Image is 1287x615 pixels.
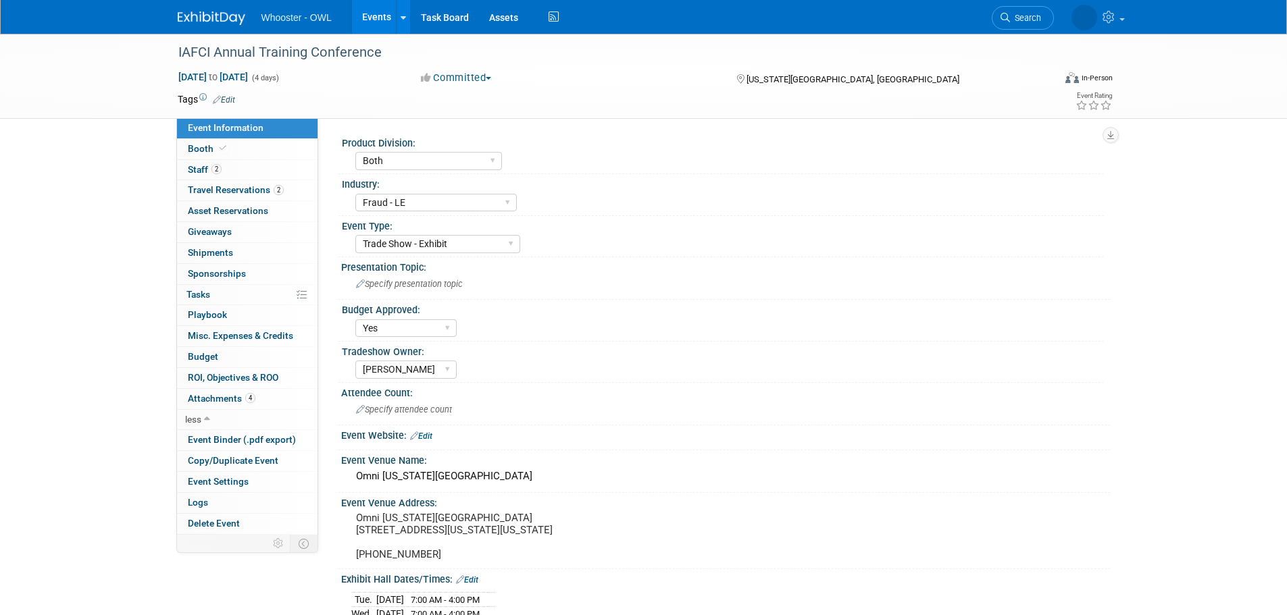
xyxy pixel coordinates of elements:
div: Omni [US_STATE][GEOGRAPHIC_DATA] [351,466,1100,487]
span: Giveaways [188,226,232,237]
a: Staff2 [177,160,318,180]
span: Delete Event [188,518,240,529]
td: Toggle Event Tabs [290,535,318,552]
button: Committed [416,71,497,85]
a: Travel Reservations2 [177,180,318,200]
span: (4 days) [251,74,279,82]
div: Attendee Count: [341,383,1110,400]
a: Giveaways [177,222,318,242]
a: Logs [177,493,318,513]
span: 4 [245,393,255,403]
div: Industry: [342,174,1104,191]
span: less [185,414,201,425]
div: In-Person [1081,73,1113,83]
span: Specify attendee count [356,404,452,415]
td: Tue. [351,592,376,607]
span: Attachments [188,393,255,404]
a: Edit [213,95,235,105]
div: Event Format [974,70,1113,90]
span: Search [1010,13,1041,23]
div: Product Division: [342,133,1104,150]
span: Specify presentation topic [356,279,463,289]
span: Misc. Expenses & Credits [188,330,293,341]
a: Delete Event [177,514,318,534]
span: Tasks [186,289,210,300]
span: ROI, Objectives & ROO [188,372,278,383]
span: 2 [274,185,284,195]
div: Event Venue Name: [341,450,1110,467]
i: Booth reservation complete [220,144,226,152]
span: [US_STATE][GEOGRAPHIC_DATA], [GEOGRAPHIC_DATA] [747,74,959,84]
span: Staff [188,164,222,175]
td: Tags [178,92,235,106]
span: Travel Reservations [188,184,284,195]
span: Event Settings [188,476,249,487]
div: Event Type: [342,216,1104,233]
a: Edit [410,431,432,441]
div: IAFCI Annual Training Conference [174,41,1034,65]
a: Event Binder (.pdf export) [177,430,318,450]
span: Sponsorships [188,268,246,279]
a: Shipments [177,243,318,263]
td: Personalize Event Tab Strip [267,535,291,552]
div: Event Website: [341,425,1110,443]
span: Logs [188,497,208,508]
span: Event Information [188,122,263,133]
a: Budget [177,347,318,367]
div: Presentation Topic: [341,257,1110,274]
a: Playbook [177,305,318,325]
span: 2 [211,164,222,174]
pre: Omni [US_STATE][GEOGRAPHIC_DATA] [STREET_ADDRESS][US_STATE][US_STATE] [PHONE_NUMBER] [356,512,647,560]
a: Edit [456,575,478,585]
div: Event Rating [1076,92,1112,99]
span: Budget [188,351,218,362]
a: Misc. Expenses & Credits [177,326,318,346]
img: Format-Inperson.png [1065,72,1079,83]
a: Event Settings [177,472,318,492]
img: Ronald Lifton [1071,5,1097,30]
span: Event Binder (.pdf export) [188,434,296,445]
span: Asset Reservations [188,205,268,216]
a: Search [992,6,1054,30]
a: ROI, Objectives & ROO [177,368,318,388]
div: Tradeshow Owner: [342,342,1104,358]
td: [DATE] [376,592,404,607]
img: ExhibitDay [178,11,245,25]
div: Event Venue Address: [341,493,1110,510]
span: [DATE] [DATE] [178,71,249,83]
span: 7:00 AM - 4:00 PM [411,595,480,605]
span: Shipments [188,247,233,258]
a: Sponsorships [177,264,318,284]
span: Copy/Duplicate Event [188,455,278,466]
a: Tasks [177,285,318,305]
a: Asset Reservations [177,201,318,221]
span: to [207,72,220,82]
span: Booth [188,143,229,154]
a: Copy/Duplicate Event [177,451,318,471]
div: Exhibit Hall Dates/Times: [341,569,1110,587]
span: Whooster - OWL [261,12,332,23]
a: less [177,410,318,430]
div: Budget Approved: [342,300,1104,317]
span: Playbook [188,309,227,320]
a: Attachments4 [177,389,318,409]
a: Booth [177,139,318,159]
a: Event Information [177,118,318,138]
